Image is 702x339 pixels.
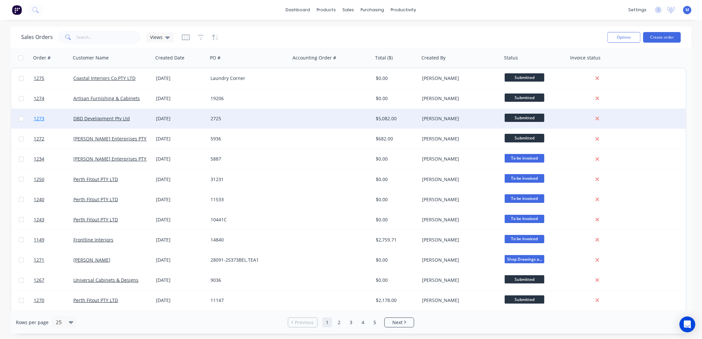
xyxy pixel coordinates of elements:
[211,75,284,82] div: Laundry Corner
[150,34,163,41] span: Views
[34,277,44,283] span: 1267
[34,270,73,290] a: 1267
[21,34,53,40] h1: Sales Orders
[388,5,420,15] div: productivity
[33,55,51,61] div: Order #
[334,318,344,327] a: Page 2
[422,115,495,122] div: [PERSON_NAME]
[376,237,415,243] div: $2,759.71
[210,55,220,61] div: PO #
[73,95,140,101] a: Artisan Furnishing & Cabinets
[211,156,284,162] div: 5887
[211,297,284,304] div: 11147
[570,55,601,61] div: Invoice status
[34,297,44,304] span: 1270
[34,257,44,263] span: 1271
[156,257,205,263] div: [DATE]
[156,135,205,142] div: [DATE]
[358,318,368,327] a: Page 4
[156,156,205,162] div: [DATE]
[376,95,415,102] div: $0.00
[422,196,495,203] div: [PERSON_NAME]
[73,176,118,182] a: Perth Fitout PTY LTD
[625,5,650,15] div: settings
[34,135,44,142] span: 1272
[156,216,205,223] div: [DATE]
[73,196,118,203] a: Perth Fitout PTY LTD
[358,5,388,15] div: purchasing
[422,135,495,142] div: [PERSON_NAME]
[34,290,73,310] a: 1270
[285,318,417,327] ul: Pagination
[211,135,284,142] div: 5936
[156,95,205,102] div: [DATE]
[292,55,336,61] div: Accounting Order #
[73,135,156,142] a: [PERSON_NAME] Enterprises PTY LTD
[156,115,205,122] div: [DATE]
[376,216,415,223] div: $0.00
[34,230,73,250] a: 1149
[34,129,73,149] a: 1272
[370,318,380,327] a: Page 5
[34,68,73,88] a: 1275
[211,196,284,203] div: 11533
[77,31,141,44] input: Search...
[34,250,73,270] a: 1271
[322,318,332,327] a: Page 1 is your current page
[34,190,73,209] a: 1240
[422,216,495,223] div: [PERSON_NAME]
[211,176,284,183] div: 31231
[211,257,284,263] div: 28091-25373BEL.TEA1
[505,134,544,142] span: Submitted
[504,55,518,61] div: Status
[505,255,544,263] span: Shop Drawings a...
[283,5,314,15] a: dashboard
[505,275,544,283] span: Submitted
[211,277,284,283] div: 9036
[505,215,544,223] span: To be invoiced
[422,277,495,283] div: [PERSON_NAME]
[376,196,415,203] div: $0.00
[376,135,415,142] div: $682.00
[376,277,415,283] div: $0.00
[505,94,544,102] span: Submitted
[505,295,544,304] span: Submitted
[505,174,544,182] span: To be invoiced
[211,115,284,122] div: 2725
[34,75,44,82] span: 1275
[295,319,314,326] span: Previous
[73,257,110,263] a: [PERSON_NAME]
[422,297,495,304] div: [PERSON_NAME]
[12,5,22,15] img: Factory
[155,55,184,61] div: Created Date
[156,277,205,283] div: [DATE]
[34,156,44,162] span: 1234
[346,318,356,327] a: Page 3
[375,55,393,61] div: Total ($)
[16,319,49,326] span: Rows per page
[314,5,339,15] div: products
[34,95,44,102] span: 1274
[34,210,73,230] a: 1243
[34,149,73,169] a: 1234
[680,317,695,332] div: Open Intercom Messenger
[385,319,414,326] a: Next page
[34,109,73,129] a: 1273
[156,75,205,82] div: [DATE]
[376,75,415,82] div: $0.00
[422,75,495,82] div: [PERSON_NAME]
[156,237,205,243] div: [DATE]
[376,257,415,263] div: $0.00
[505,194,544,203] span: To be invoiced
[607,32,641,43] button: Options
[73,156,156,162] a: [PERSON_NAME] Enterprises PTY LTD
[376,297,415,304] div: $2,178.00
[505,73,544,82] span: Submitted
[376,176,415,183] div: $0.00
[73,115,130,122] a: DBD Development Pty Ltd
[422,156,495,162] div: [PERSON_NAME]
[156,297,205,304] div: [DATE]
[505,235,544,243] span: To be invoiced
[505,154,544,162] span: To be invoiced
[73,277,138,283] a: Universal Cabinets & Designs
